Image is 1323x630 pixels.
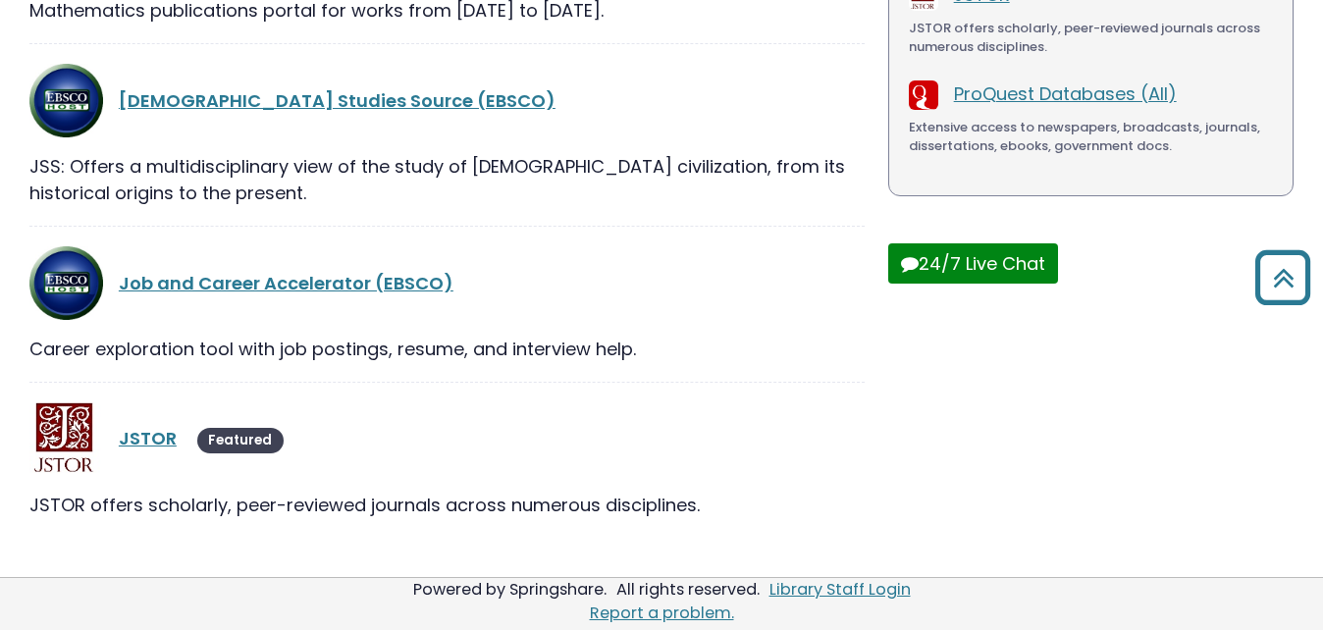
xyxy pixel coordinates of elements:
a: [DEMOGRAPHIC_DATA] Studies Source (EBSCO) [119,88,556,113]
div: All rights reserved. [613,578,763,601]
a: Back to Top [1247,259,1318,295]
a: Job and Career Accelerator (EBSCO) [119,271,453,295]
div: Career exploration tool with job postings, resume, and interview help. [29,336,865,362]
a: Library Staff Login [769,578,911,601]
a: ProQuest Databases (All) [954,81,1177,106]
div: JSTOR offers scholarly, peer-reviewed journals across numerous disciplines. [29,492,865,518]
span: Featured [197,428,284,453]
div: JSS: Offers a multidisciplinary view of the study of [DEMOGRAPHIC_DATA] civilization, from its hi... [29,153,865,206]
div: Extensive access to newspapers, broadcasts, journals, dissertations, ebooks, government docs. [909,118,1273,156]
div: Powered by Springshare. [410,578,609,601]
a: JSTOR [119,426,177,450]
a: Report a problem. [590,602,734,624]
button: 24/7 Live Chat [888,243,1058,284]
div: JSTOR offers scholarly, peer-reviewed journals across numerous disciplines. [909,19,1273,57]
